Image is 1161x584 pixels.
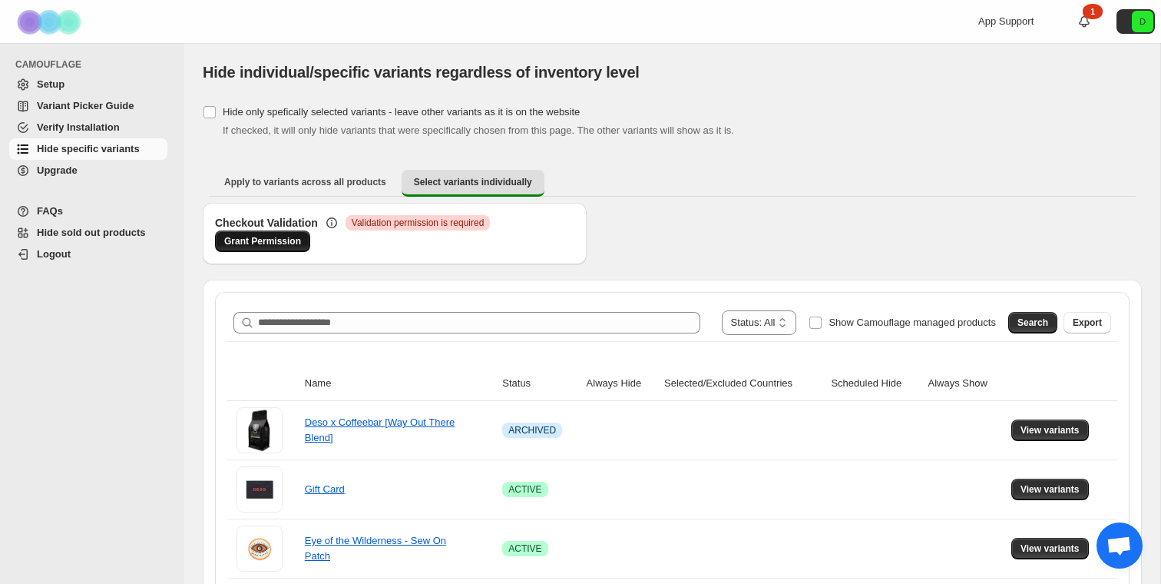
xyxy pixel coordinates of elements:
span: ARCHIVED [508,424,556,436]
th: Name [300,367,498,401]
a: Hide specific variants [9,138,167,160]
span: Export [1073,317,1102,329]
span: App Support [978,15,1034,27]
span: Setup [37,78,64,90]
button: Apply to variants across all products [212,170,399,194]
span: Hide sold out products [37,227,146,238]
th: Always Hide [582,367,660,401]
a: Variant Picker Guide [9,95,167,117]
a: Verify Installation [9,117,167,138]
span: Grant Permission [224,235,301,247]
span: Search [1017,317,1048,329]
span: Hide specific variants [37,143,140,154]
th: Scheduled Hide [826,367,923,401]
span: ACTIVE [508,543,541,555]
button: View variants [1011,479,1089,500]
button: Export [1063,312,1111,333]
span: Variant Picker Guide [37,100,134,111]
span: FAQs [37,205,63,217]
a: Gift Card [305,483,345,495]
text: D [1139,17,1146,26]
span: View variants [1020,543,1080,555]
a: 1 [1077,14,1092,29]
span: Verify Installation [37,121,120,133]
button: Select variants individually [402,170,544,197]
span: Validation permission is required [352,217,485,229]
button: Search [1008,312,1057,333]
button: View variants [1011,420,1089,441]
a: Hide sold out products [9,222,167,244]
span: Upgrade [37,164,78,176]
a: Eye of the Wilderness - Sew On Patch [305,535,446,562]
a: Deso x Coffeebar [Way Out There Blend] [305,416,455,443]
span: If checked, it will only hide variants that were specifically chosen from this page. The other va... [223,124,734,136]
span: Hide only spefically selected variants - leave other variants as it is on the website [223,106,580,118]
th: Selected/Excluded Countries [660,367,826,401]
button: Avatar with initials D [1116,9,1155,34]
span: ACTIVE [508,483,541,496]
img: Camouflage [12,1,89,43]
h3: Checkout Validation [215,215,318,231]
span: Show Camouflage managed products [829,317,996,328]
a: Setup [9,74,167,95]
span: Avatar with initials D [1132,11,1153,32]
span: Select variants individually [414,176,532,188]
a: Grant Permission [215,231,310,252]
span: Apply to variants across all products [224,176,386,188]
th: Status [498,367,581,401]
span: Hide individual/specific variants regardless of inventory level [203,64,640,81]
a: Upgrade [9,160,167,181]
span: CAMOUFLAGE [15,58,174,71]
span: Logout [37,248,71,260]
span: View variants [1020,483,1080,496]
a: Logout [9,244,167,265]
span: View variants [1020,424,1080,436]
th: Always Show [924,367,1007,401]
a: FAQs [9,201,167,222]
div: 1 [1083,4,1103,19]
button: View variants [1011,538,1089,559]
div: Open chat [1096,523,1143,569]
